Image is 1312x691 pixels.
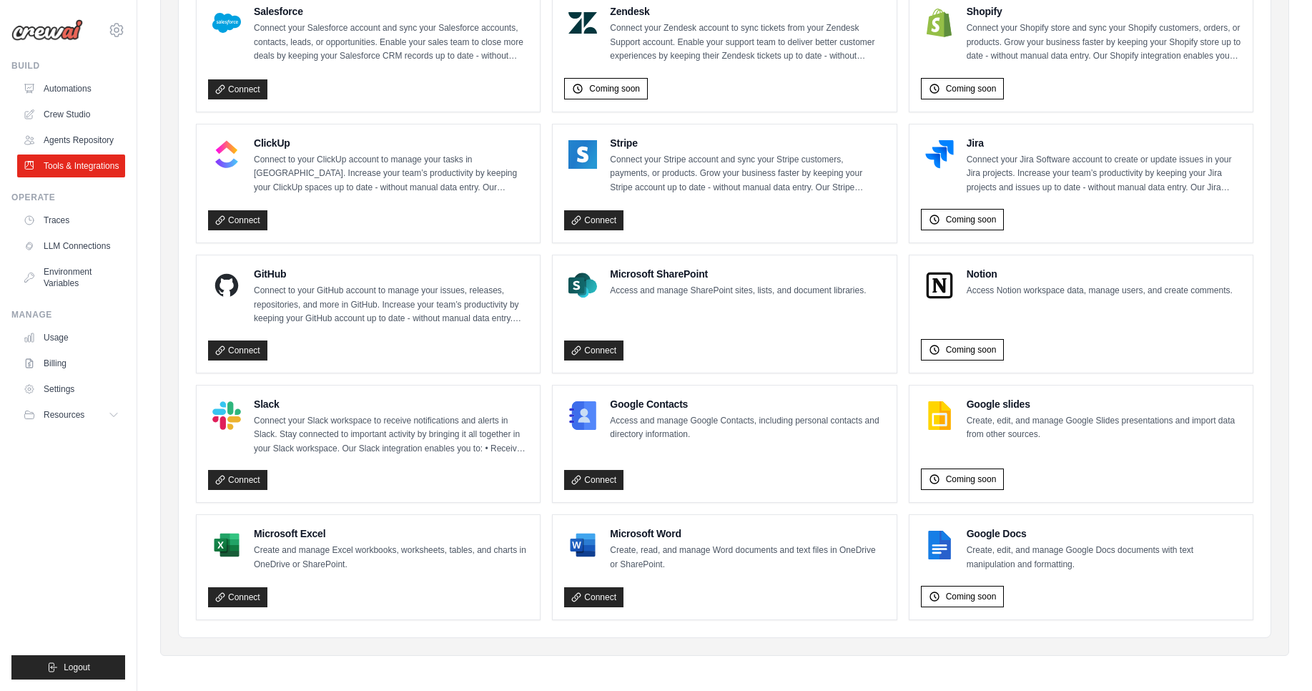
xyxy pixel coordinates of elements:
[17,235,125,258] a: LLM Connections
[254,544,528,572] p: Create and manage Excel workbooks, worksheets, tables, and charts in OneDrive or SharePoint.
[212,9,241,37] img: Salesforce Logo
[925,140,954,169] img: Jira Logo
[17,77,125,100] a: Automations
[967,4,1241,19] h4: Shopify
[564,340,623,361] a: Connect
[254,284,528,326] p: Connect to your GitHub account to manage your issues, releases, repositories, and more in GitHub....
[967,397,1241,411] h4: Google slides
[208,470,267,490] a: Connect
[254,153,528,195] p: Connect to your ClickUp account to manage your tasks in [GEOGRAPHIC_DATA]. Increase your team’s p...
[568,531,597,559] img: Microsoft Word Logo
[212,271,241,300] img: GitHub Logo
[568,140,597,169] img: Stripe Logo
[564,587,623,607] a: Connect
[568,9,597,37] img: Zendesk Logo
[610,4,884,19] h4: Zendesk
[17,260,125,295] a: Environment Variables
[946,214,997,225] span: Coming soon
[212,401,241,430] img: Slack Logo
[967,544,1241,572] p: Create, edit, and manage Google Docs documents with text manipulation and formatting.
[254,397,528,411] h4: Slack
[925,271,954,300] img: Notion Logo
[254,414,528,456] p: Connect your Slack workspace to receive notifications and alerts in Slack. Stay connected to impo...
[610,21,884,64] p: Connect your Zendesk account to sync tickets from your Zendesk Support account. Enable your suppo...
[17,103,125,126] a: Crew Studio
[11,60,125,72] div: Build
[967,136,1241,150] h4: Jira
[589,83,640,94] span: Coming soon
[568,271,597,300] img: Microsoft SharePoint Logo
[946,344,997,356] span: Coming soon
[610,526,884,541] h4: Microsoft Word
[17,326,125,349] a: Usage
[17,155,125,177] a: Tools & Integrations
[610,397,884,411] h4: Google Contacts
[925,401,954,430] img: Google slides Logo
[208,79,267,99] a: Connect
[946,474,997,485] span: Coming soon
[17,378,125,401] a: Settings
[254,526,528,541] h4: Microsoft Excel
[212,531,241,559] img: Microsoft Excel Logo
[946,83,997,94] span: Coming soon
[17,209,125,232] a: Traces
[925,531,954,559] img: Google Docs Logo
[208,587,267,607] a: Connect
[208,340,267,361] a: Connect
[212,140,241,169] img: ClickUp Logo
[11,655,125,680] button: Logout
[11,309,125,320] div: Manage
[17,352,125,375] a: Billing
[208,210,267,230] a: Connect
[254,136,528,150] h4: ClickUp
[967,526,1241,541] h4: Google Docs
[967,414,1241,442] p: Create, edit, and manage Google Slides presentations and import data from other sources.
[64,662,90,673] span: Logout
[610,267,866,281] h4: Microsoft SharePoint
[254,21,528,64] p: Connect your Salesforce account and sync your Salesforce accounts, contacts, leads, or opportunit...
[967,267,1233,281] h4: Notion
[11,19,83,41] img: Logo
[568,401,597,430] img: Google Contacts Logo
[11,192,125,203] div: Operate
[610,153,884,195] p: Connect your Stripe account and sync your Stripe customers, payments, or products. Grow your busi...
[946,591,997,602] span: Coming soon
[967,153,1241,195] p: Connect your Jira Software account to create or update issues in your Jira projects. Increase you...
[564,470,623,490] a: Connect
[967,21,1241,64] p: Connect your Shopify store and sync your Shopify customers, orders, or products. Grow your busine...
[17,129,125,152] a: Agents Repository
[17,403,125,426] button: Resources
[610,136,884,150] h4: Stripe
[967,284,1233,298] p: Access Notion workspace data, manage users, and create comments.
[610,414,884,442] p: Access and manage Google Contacts, including personal contacts and directory information.
[925,9,954,37] img: Shopify Logo
[44,409,84,421] span: Resources
[254,4,528,19] h4: Salesforce
[254,267,528,281] h4: GitHub
[610,284,866,298] p: Access and manage SharePoint sites, lists, and document libraries.
[610,544,884,572] p: Create, read, and manage Word documents and text files in OneDrive or SharePoint.
[564,210,623,230] a: Connect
